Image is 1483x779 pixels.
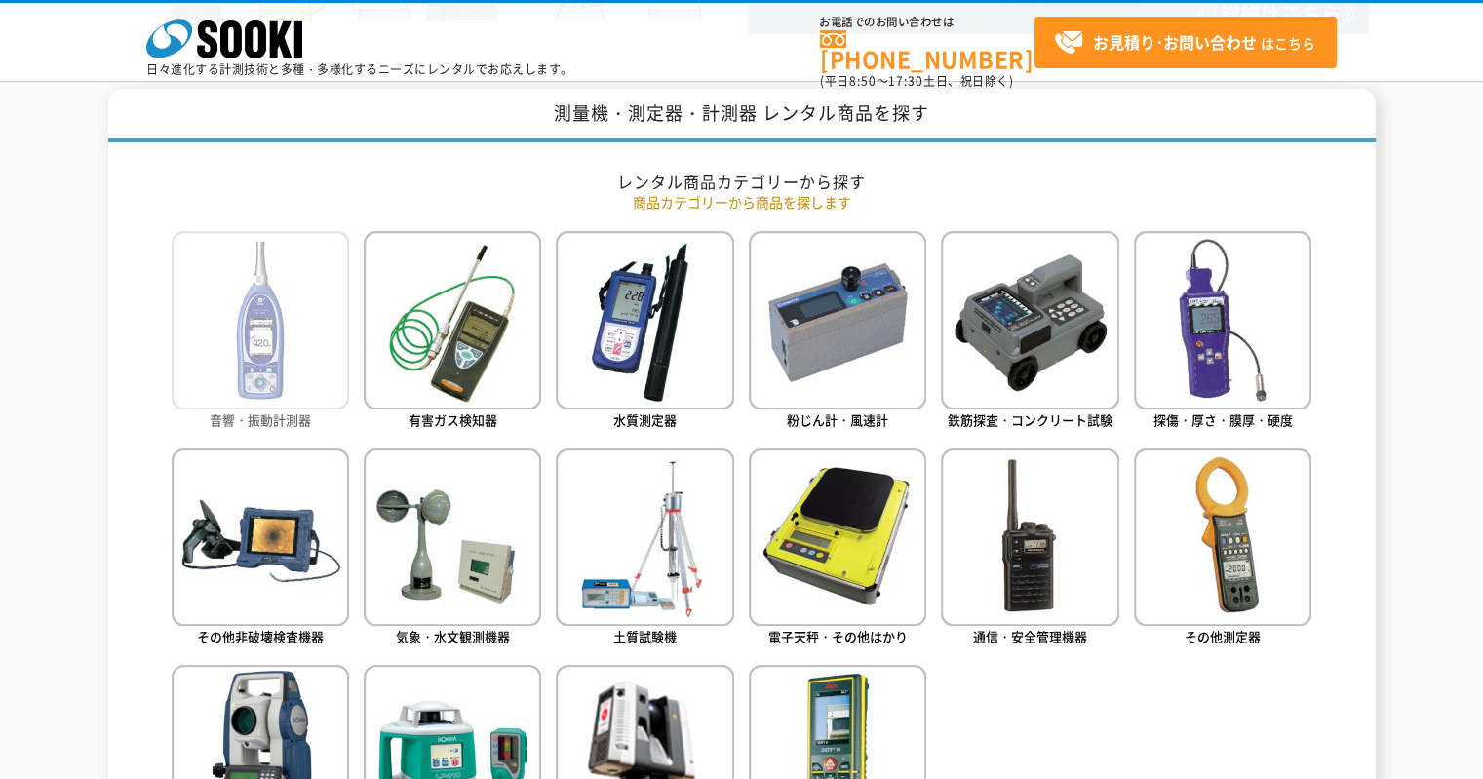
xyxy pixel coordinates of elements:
[849,72,877,90] span: 8:50
[749,231,926,433] a: 粉じん計・風速計
[749,448,926,650] a: 電子天秤・その他はかり
[820,72,1013,90] span: (平日 ～ 土日、祝日除く)
[1185,627,1261,645] span: その他測定器
[787,410,888,429] span: 粉じん計・風速計
[556,231,733,433] a: 水質測定器
[613,410,677,429] span: 水質測定器
[1054,28,1315,58] span: はこちら
[1153,410,1293,429] span: 探傷・厚さ・膜厚・硬度
[172,448,349,626] img: その他非破壊検査機器
[210,410,311,429] span: 音響・振動計測器
[749,448,926,626] img: 電子天秤・その他はかり
[172,172,1312,192] h2: レンタル商品カテゴリーから探す
[1134,231,1311,433] a: 探傷・厚さ・膜厚・硬度
[396,627,510,645] span: 気象・水文観測機器
[172,231,349,433] a: 音響・振動計測器
[613,627,677,645] span: 土質試験機
[409,410,497,429] span: 有害ガス検知器
[172,231,349,409] img: 音響・振動計測器
[1134,231,1311,409] img: 探傷・厚さ・膜厚・硬度
[364,231,541,433] a: 有害ガス検知器
[1134,448,1311,650] a: その他測定器
[820,17,1034,28] span: お電話でのお問い合わせは
[364,231,541,409] img: 有害ガス検知器
[556,448,733,626] img: 土質試験機
[1134,448,1311,626] img: その他測定器
[768,627,908,645] span: 電子天秤・その他はかり
[172,192,1312,213] p: 商品カテゴリーから商品を探します
[556,231,733,409] img: 水質測定器
[172,448,349,650] a: その他非破壊検査機器
[749,231,926,409] img: 粉じん計・風速計
[556,448,733,650] a: 土質試験機
[820,30,1034,70] a: [PHONE_NUMBER]
[941,448,1118,650] a: 通信・安全管理機器
[146,63,573,75] p: 日々進化する計測技術と多種・多様化するニーズにレンタルでお応えします。
[941,231,1118,433] a: 鉄筋探査・コンクリート試験
[1093,30,1257,54] strong: お見積り･お問い合わせ
[1034,17,1337,68] a: お見積り･お問い合わせはこちら
[941,448,1118,626] img: 通信・安全管理機器
[941,231,1118,409] img: 鉄筋探査・コンクリート試験
[948,410,1112,429] span: 鉄筋探査・コンクリート試験
[973,627,1087,645] span: 通信・安全管理機器
[364,448,541,626] img: 気象・水文観測機器
[197,627,324,645] span: その他非破壊検査機器
[108,89,1376,142] h1: 測量機・測定器・計測器 レンタル商品を探す
[888,72,923,90] span: 17:30
[364,448,541,650] a: 気象・水文観測機器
